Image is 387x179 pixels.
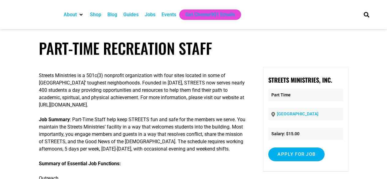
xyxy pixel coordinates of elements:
strong: Summary of Essential Job Functions: [39,161,121,166]
a: Events [162,11,176,18]
a: Jobs [145,11,155,18]
div: Search [361,9,371,20]
div: About [61,9,87,20]
a: Get Choose901 Emails [185,11,235,18]
p: Part Time [268,89,343,101]
strong: Job Summary [39,117,70,122]
a: About [64,11,77,18]
a: [GEOGRAPHIC_DATA] [277,111,318,116]
h1: Part-time Recreation Staff [39,39,348,57]
a: Blog [107,11,117,18]
strong: Streets Ministries, Inc. [268,75,332,84]
p: : Part-Time Staff help keep STREETS fun and safe for the members we serve. You maintain the Stree... [39,116,248,153]
nav: Main nav [61,9,353,20]
input: Apply for job [268,147,325,161]
a: Shop [90,11,101,18]
a: Guides [123,11,139,18]
p: Streets Ministries is a 501c(3) nonprofit organization with four sites located in some of [GEOGRA... [39,72,248,109]
li: Salary: $15.00 [268,128,343,140]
